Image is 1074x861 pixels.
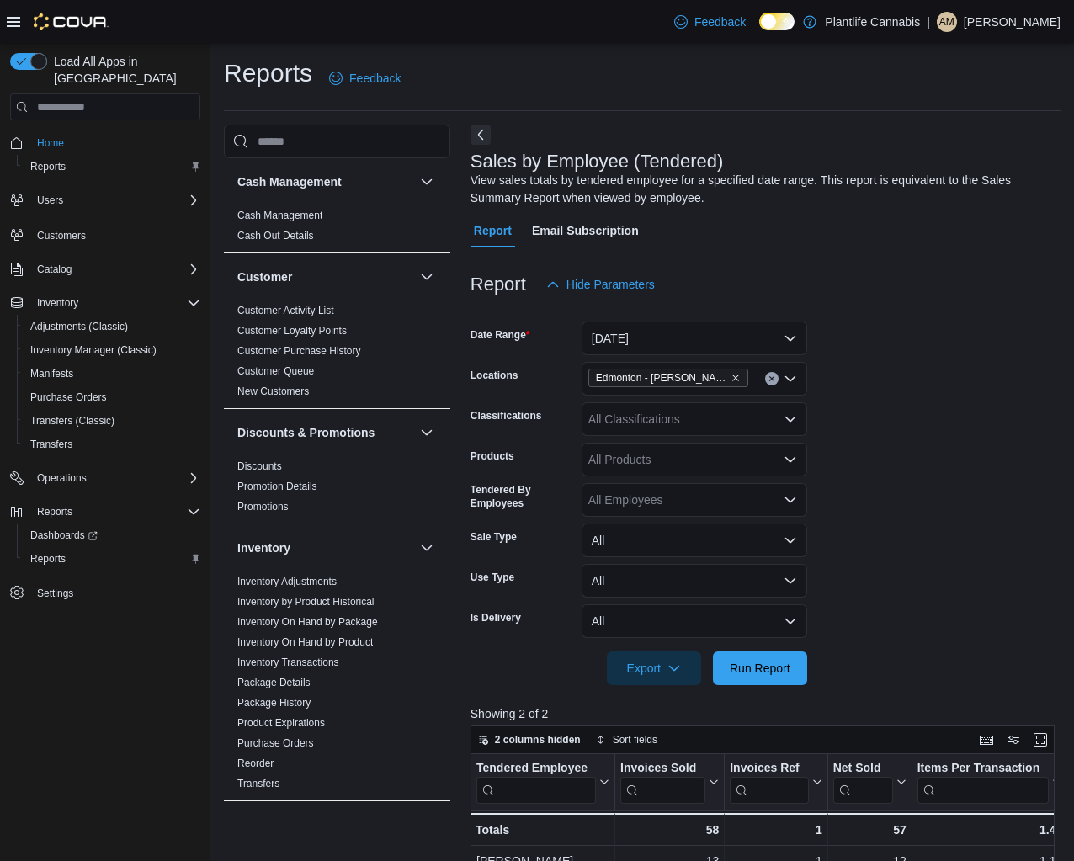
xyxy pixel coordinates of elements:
[30,529,98,542] span: Dashboards
[237,616,378,628] a: Inventory On Hand by Package
[30,293,200,313] span: Inventory
[237,365,314,377] a: Customer Queue
[917,761,1049,777] div: Items Per Transaction
[3,581,207,605] button: Settings
[24,157,200,177] span: Reports
[30,468,200,488] span: Operations
[620,761,719,804] button: Invoices Sold
[582,564,807,598] button: All
[24,525,104,545] a: Dashboards
[237,596,375,608] a: Inventory by Product Historical
[471,409,542,423] label: Classifications
[30,343,157,357] span: Inventory Manager (Classic)
[17,547,207,571] button: Reports
[237,615,378,629] span: Inventory On Hand by Package
[237,385,309,398] span: New Customers
[620,820,719,840] div: 58
[471,274,526,295] h3: Report
[224,456,450,524] div: Discounts & Promotions
[731,373,741,383] button: Remove Edmonton - Hollick Kenyon from selection in this group
[30,468,93,488] button: Operations
[24,549,72,569] a: Reports
[937,12,957,32] div: Aramus McConnell
[976,730,997,750] button: Keyboard shortcuts
[24,411,121,431] a: Transfers (Classic)
[30,160,66,173] span: Reports
[237,481,317,492] a: Promotion Details
[417,423,437,443] button: Discounts & Promotions
[224,571,450,800] div: Inventory
[17,409,207,433] button: Transfers (Classic)
[417,538,437,558] button: Inventory
[30,320,128,333] span: Adjustments (Classic)
[237,777,279,790] span: Transfers
[237,268,292,285] h3: Customer
[237,230,314,242] a: Cash Out Details
[784,412,797,426] button: Open list of options
[237,501,289,513] a: Promotions
[47,53,200,87] span: Load All Apps in [GEOGRAPHIC_DATA]
[471,730,588,750] button: 2 columns hidden
[37,229,86,242] span: Customers
[471,151,724,172] h3: Sales by Employee (Tendered)
[3,130,207,155] button: Home
[939,12,954,32] span: AM
[3,500,207,524] button: Reports
[30,582,200,603] span: Settings
[596,369,727,386] span: Edmonton - [PERSON_NAME]
[37,263,72,276] span: Catalog
[30,132,200,153] span: Home
[30,190,70,210] button: Users
[471,530,517,544] label: Sale Type
[784,453,797,466] button: Open list of options
[24,387,200,407] span: Purchase Orders
[582,524,807,557] button: All
[24,316,200,337] span: Adjustments (Classic)
[237,385,309,397] a: New Customers
[237,575,337,588] span: Inventory Adjustments
[237,595,375,609] span: Inventory by Product Historical
[237,460,282,473] span: Discounts
[1030,730,1050,750] button: Enter fullscreen
[613,733,657,747] span: Sort fields
[730,761,808,804] div: Invoices Ref
[765,372,779,385] button: Clear input
[224,56,312,90] h1: Reports
[759,30,760,31] span: Dark Mode
[349,70,401,87] span: Feedback
[237,424,375,441] h3: Discounts & Promotions
[30,502,79,522] button: Reports
[566,276,655,293] span: Hide Parameters
[617,651,691,685] span: Export
[30,367,73,380] span: Manifests
[237,539,413,556] button: Inventory
[17,338,207,362] button: Inventory Manager (Classic)
[17,385,207,409] button: Purchase Orders
[24,434,79,454] a: Transfers
[694,13,746,30] span: Feedback
[476,761,596,777] div: Tendered Employee
[224,300,450,408] div: Customer
[237,677,311,688] a: Package Details
[237,364,314,378] span: Customer Queue
[237,676,311,689] span: Package Details
[37,505,72,518] span: Reports
[927,12,930,32] p: |
[24,157,72,177] a: Reports
[759,13,795,30] input: Dark Mode
[237,717,325,729] a: Product Expirations
[237,757,274,769] a: Reorder
[730,761,821,804] button: Invoices Ref
[30,552,66,566] span: Reports
[30,259,200,279] span: Catalog
[237,500,289,513] span: Promotions
[495,733,581,747] span: 2 columns hidden
[471,483,575,510] label: Tendered By Employees
[30,226,93,246] a: Customers
[24,411,200,431] span: Transfers (Classic)
[30,224,200,245] span: Customers
[237,209,322,222] span: Cash Management
[832,820,906,840] div: 57
[237,696,311,710] span: Package History
[24,525,200,545] span: Dashboards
